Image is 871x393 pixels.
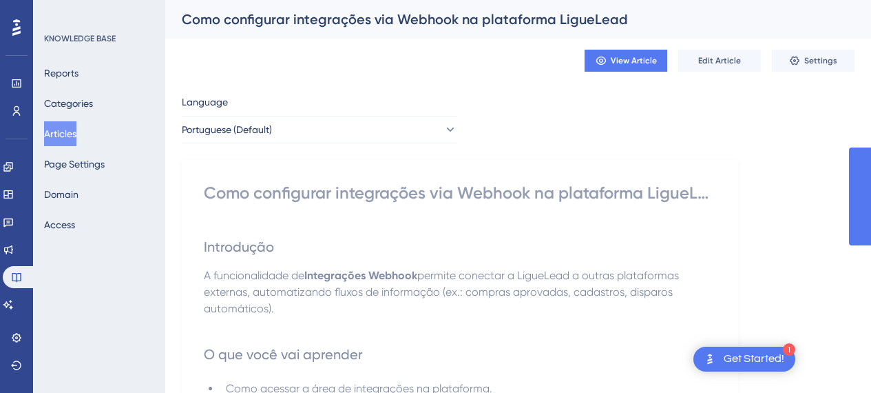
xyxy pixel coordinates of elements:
[182,116,457,143] button: Portuguese (Default)
[44,61,78,85] button: Reports
[204,269,304,282] span: A funcionalidade de
[182,121,272,138] span: Portuguese (Default)
[204,346,363,363] span: O que você vai aprender
[783,343,795,356] div: 1
[724,352,784,367] div: Get Started!
[678,50,761,72] button: Edit Article
[804,55,837,66] span: Settings
[182,94,228,110] span: Language
[693,347,795,372] div: Open Get Started! checklist, remaining modules: 1
[44,212,75,237] button: Access
[611,55,657,66] span: View Article
[204,182,716,204] div: Como configurar integrações via Webhook na plataforma LigueLead
[304,269,417,282] strong: Integrações Webhook
[44,33,116,44] div: KNOWLEDGE BASE
[44,121,76,146] button: Articles
[772,50,854,72] button: Settings
[702,351,718,367] img: launcher-image-alternative-text
[204,269,682,315] span: permite conectar a LigueLead a outras plataformas externas, automatizando fluxos de informação (e...
[44,182,78,207] button: Domain
[204,239,274,255] span: Introdução
[698,55,741,66] span: Edit Article
[585,50,667,72] button: View Article
[44,152,105,177] button: Page Settings
[182,10,820,29] div: Como configurar integrações via Webhook na plataforma LigueLead
[813,339,854,380] iframe: UserGuiding AI Assistant Launcher
[44,91,93,116] button: Categories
